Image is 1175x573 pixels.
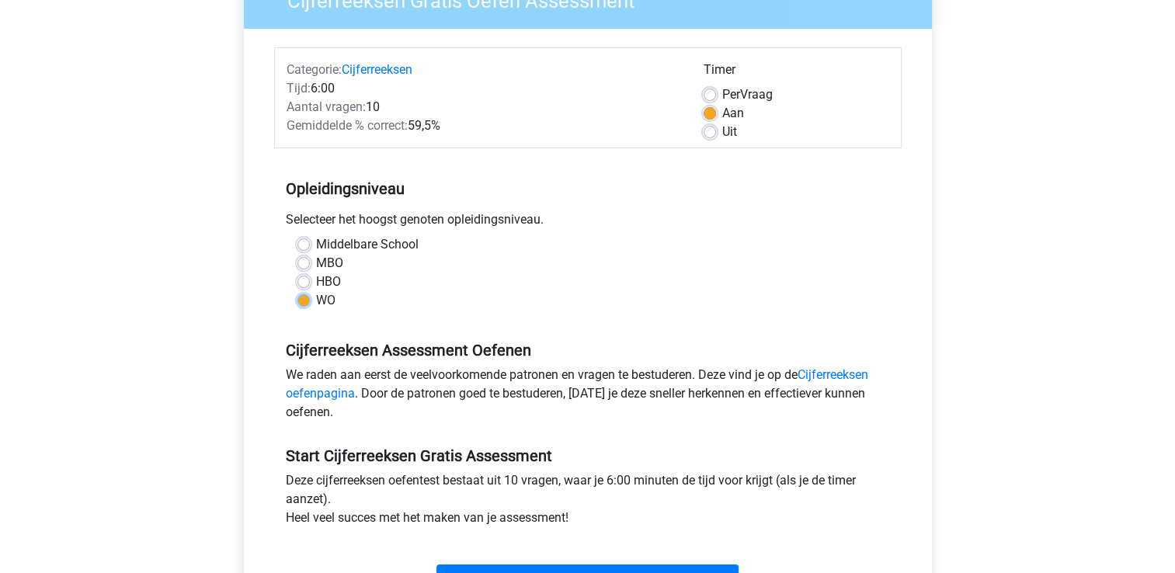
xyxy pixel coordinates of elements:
[287,99,366,114] span: Aantal vragen:
[316,235,419,254] label: Middelbare School
[286,446,890,465] h5: Start Cijferreeksen Gratis Assessment
[286,173,890,204] h5: Opleidingsniveau
[274,210,902,235] div: Selecteer het hoogst genoten opleidingsniveau.
[704,61,889,85] div: Timer
[316,254,343,273] label: MBO
[722,104,744,123] label: Aan
[286,341,890,359] h5: Cijferreeksen Assessment Oefenen
[287,81,311,95] span: Tijd:
[275,79,692,98] div: 6:00
[274,471,902,533] div: Deze cijferreeksen oefentest bestaat uit 10 vragen, waar je 6:00 minuten de tijd voor krijgt (als...
[275,116,692,135] div: 59,5%
[342,62,412,77] a: Cijferreeksen
[287,118,408,133] span: Gemiddelde % correct:
[287,62,342,77] span: Categorie:
[316,291,335,310] label: WO
[722,85,773,104] label: Vraag
[722,123,737,141] label: Uit
[275,98,692,116] div: 10
[274,366,902,428] div: We raden aan eerst de veelvoorkomende patronen en vragen te bestuderen. Deze vind je op de . Door...
[722,87,740,102] span: Per
[316,273,341,291] label: HBO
